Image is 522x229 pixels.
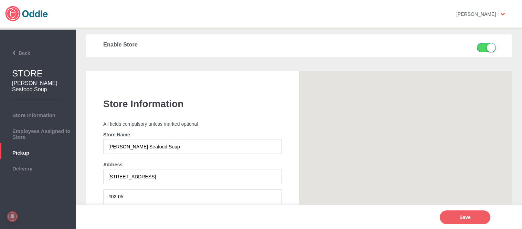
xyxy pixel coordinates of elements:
[440,210,490,224] button: Save
[103,132,282,137] h4: Store Name
[103,169,282,184] input: 31 Orchard Road
[103,162,282,167] h4: Address
[3,111,72,118] span: Store Information
[501,13,505,15] img: user-option-arrow.png
[3,148,72,156] span: Pickup
[12,68,76,79] h1: STORE
[3,126,72,140] span: Employees Assigned to Store
[456,11,496,17] strong: [PERSON_NAME]
[3,164,72,171] span: Delivery
[103,189,282,204] input: #03-51 or B1-14
[103,121,282,127] p: All fields compulsory unless marked optional
[103,139,282,154] input: Store Name
[103,98,282,110] h1: Store Information
[12,80,65,93] h2: [PERSON_NAME] Seafood Soup
[2,50,30,56] span: Back
[103,41,397,48] h3: Enable Store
